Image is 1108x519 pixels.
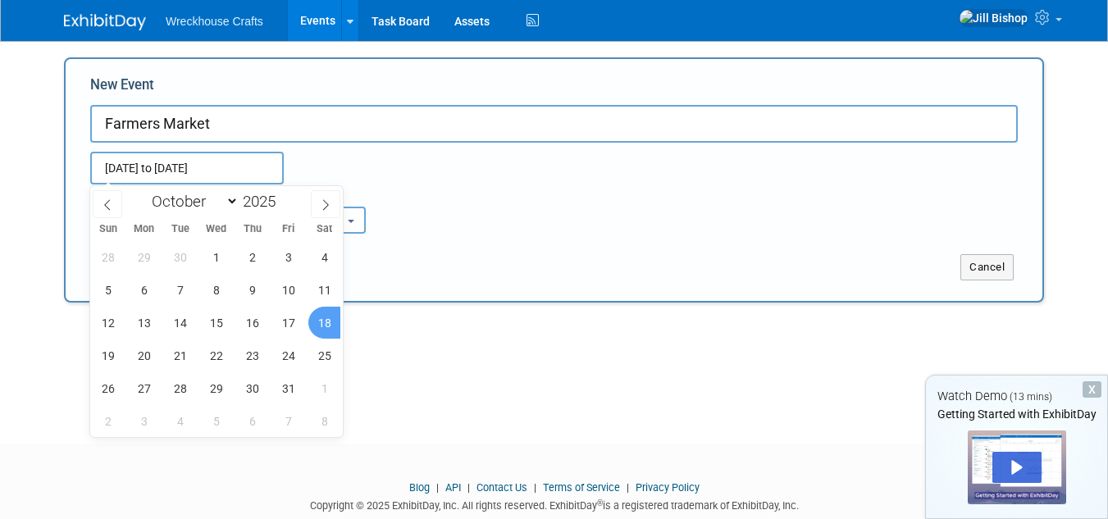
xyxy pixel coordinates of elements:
div: Play [992,452,1042,483]
span: October 22, 2025 [200,339,232,371]
span: October 28, 2025 [164,372,196,404]
span: September 30, 2025 [164,241,196,273]
div: Watch Demo [926,388,1107,405]
span: September 29, 2025 [128,241,160,273]
img: Jill Bishop [959,9,1028,27]
a: Privacy Policy [636,481,700,494]
span: (13 mins) [1010,391,1052,403]
span: November 4, 2025 [164,405,196,437]
span: October 17, 2025 [272,307,304,339]
span: November 8, 2025 [308,405,340,437]
span: October 23, 2025 [236,339,268,371]
span: | [530,481,540,494]
div: Attendance / Format: [90,184,230,206]
span: October 20, 2025 [128,339,160,371]
span: October 14, 2025 [164,307,196,339]
span: November 6, 2025 [236,405,268,437]
span: October 7, 2025 [164,274,196,306]
div: Participation: [254,184,394,206]
span: | [622,481,633,494]
input: Year [239,192,288,211]
span: November 7, 2025 [272,405,304,437]
span: November 3, 2025 [128,405,160,437]
label: New Event [90,75,154,101]
span: October 6, 2025 [128,274,160,306]
span: October 27, 2025 [128,372,160,404]
a: Blog [409,481,430,494]
span: September 28, 2025 [92,241,124,273]
span: November 1, 2025 [308,372,340,404]
span: Mon [126,224,162,234]
span: November 5, 2025 [200,405,232,437]
span: October 11, 2025 [308,274,340,306]
span: October 8, 2025 [200,274,232,306]
span: Thu [235,224,271,234]
select: Month [144,191,239,212]
span: | [432,481,443,494]
span: Wed [198,224,235,234]
span: October 25, 2025 [308,339,340,371]
span: October 19, 2025 [92,339,124,371]
span: October 21, 2025 [164,339,196,371]
span: October 12, 2025 [92,307,124,339]
span: October 15, 2025 [200,307,232,339]
a: API [445,481,461,494]
sup: ® [597,499,603,508]
div: Dismiss [1083,381,1101,398]
input: Start Date - End Date [90,152,284,184]
span: October 24, 2025 [272,339,304,371]
span: October 16, 2025 [236,307,268,339]
a: Contact Us [476,481,527,494]
span: Fri [271,224,307,234]
span: October 18, 2025 [308,307,340,339]
span: October 31, 2025 [272,372,304,404]
button: Cancel [960,254,1014,280]
span: Sun [90,224,126,234]
span: October 4, 2025 [308,241,340,273]
span: Tue [162,224,198,234]
span: October 2, 2025 [236,241,268,273]
span: October 3, 2025 [272,241,304,273]
span: October 10, 2025 [272,274,304,306]
span: Wreckhouse Crafts [166,15,263,28]
a: Terms of Service [543,481,620,494]
span: October 5, 2025 [92,274,124,306]
span: October 1, 2025 [200,241,232,273]
div: Getting Started with ExhibitDay [926,406,1107,422]
span: October 13, 2025 [128,307,160,339]
img: ExhibitDay [64,14,146,30]
span: October 30, 2025 [236,372,268,404]
span: November 2, 2025 [92,405,124,437]
span: | [463,481,474,494]
input: Name of Trade Show / Conference [90,105,1018,143]
span: October 9, 2025 [236,274,268,306]
span: Sat [307,224,343,234]
span: October 26, 2025 [92,372,124,404]
span: October 29, 2025 [200,372,232,404]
